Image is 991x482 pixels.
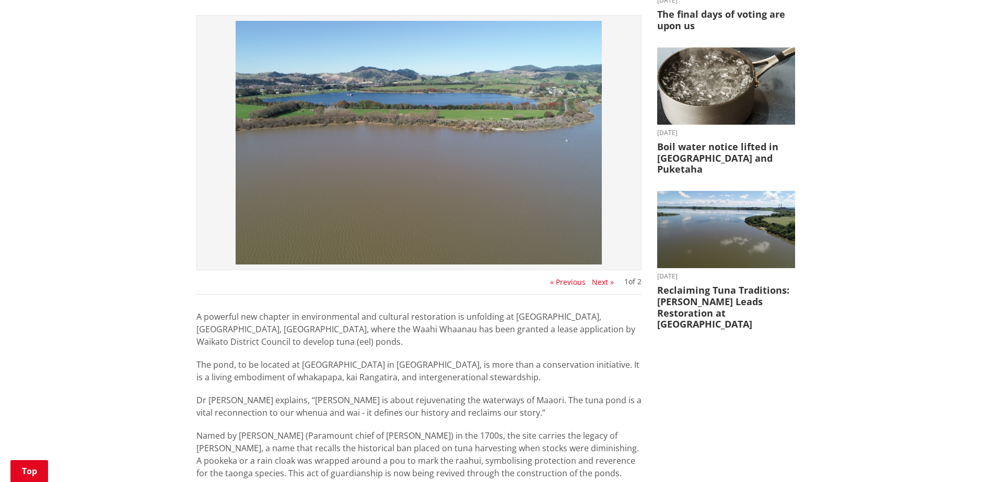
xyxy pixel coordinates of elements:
a: Top [10,460,48,482]
img: Waahi Lake [202,21,636,264]
p: Named by [PERSON_NAME] (Paramount chief of [PERSON_NAME]) in the 1700s, the site carries the lega... [196,429,642,479]
p: The pond, to be located at [GEOGRAPHIC_DATA] in [GEOGRAPHIC_DATA], is more than a conservation in... [196,358,642,383]
img: Waahi Lake [657,191,795,269]
a: boil water notice gordonton puketaha [DATE] Boil water notice lifted in [GEOGRAPHIC_DATA] and Puk... [657,47,795,175]
span: 1 [624,276,628,286]
time: [DATE] [657,130,795,136]
p: A powerful new chapter in environmental and cultural restoration is unfolding at [GEOGRAPHIC_DATA... [196,310,642,348]
button: Next » [592,278,614,286]
h3: The final days of voting are upon us [657,9,795,31]
a: [DATE] Reclaiming Tuna Traditions: [PERSON_NAME] Leads Restoration at [GEOGRAPHIC_DATA] [657,191,795,330]
p: Dr [PERSON_NAME] explains, “[PERSON_NAME] is about rejuvenating the waterways of Maaori. The tuna... [196,394,642,419]
img: boil water notice [657,47,795,125]
button: « Previous [550,278,586,286]
time: [DATE] [657,273,795,280]
div: of 2 [624,278,642,285]
iframe: Messenger Launcher [943,438,981,476]
h3: Reclaiming Tuna Traditions: [PERSON_NAME] Leads Restoration at [GEOGRAPHIC_DATA] [657,285,795,330]
h3: Boil water notice lifted in [GEOGRAPHIC_DATA] and Puketaha [657,141,795,175]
